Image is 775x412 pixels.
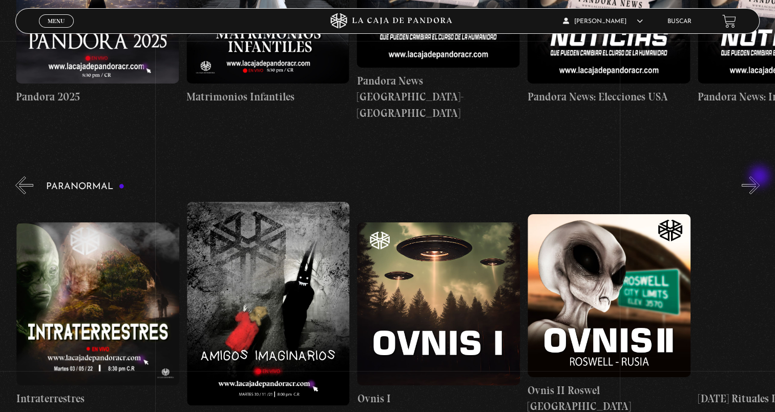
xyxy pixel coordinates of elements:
h4: Pandora 2025 [16,89,179,105]
h4: Matrimonios Infantiles [186,89,349,105]
h4: Ovnis I [357,390,520,407]
button: Previous [15,176,33,194]
span: Cerrar [44,27,68,34]
span: [PERSON_NAME] [563,18,643,25]
h4: Pandora News [GEOGRAPHIC_DATA]-[GEOGRAPHIC_DATA] [357,73,519,121]
a: Buscar [667,18,692,25]
button: Next [742,176,760,194]
span: Menu [48,18,65,24]
h4: Pandora News: Elecciones USA [527,89,690,105]
h4: Intraterrestres [16,390,179,407]
h3: Paranormal [46,182,124,192]
a: View your shopping cart [722,14,736,28]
